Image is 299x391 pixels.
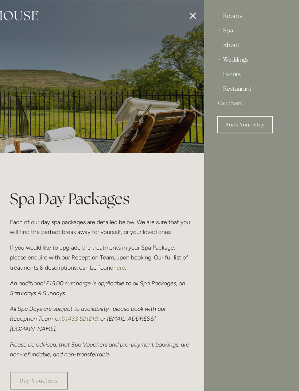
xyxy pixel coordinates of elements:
[217,96,286,111] a: Vouchers
[217,82,286,96] div: Restaurant
[217,38,286,52] div: About
[217,67,286,82] div: Events
[217,52,286,67] div: Weddings
[217,116,273,133] a: Book Your Stay
[217,9,286,23] div: Rooms
[217,23,286,38] div: Spa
